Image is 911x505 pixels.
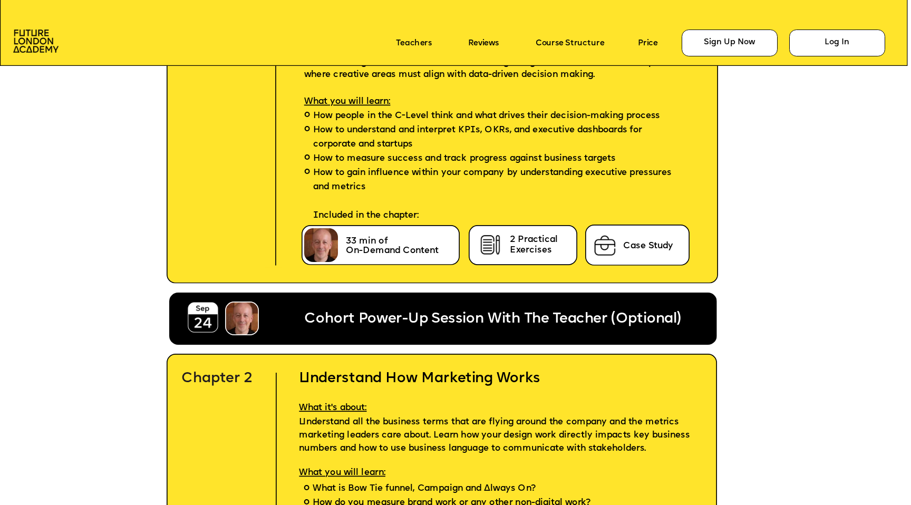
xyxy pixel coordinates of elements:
[313,166,683,223] span: How to gain influence within your company by understanding executive pressures and metrics Includ...
[313,109,660,123] span: How people in the C-Level think and what drives their decision-making process
[477,232,504,258] img: image-cb722855-f231-420d-ba86-ef8a9b8709e7.png
[396,38,432,47] a: Teachers
[286,352,715,388] h2: Understand How Marketing Works
[13,30,59,53] img: image-aac980e9-41de-4c2d-a048-f29dd30a0068.png
[313,123,683,152] span: How to understand and interpret KPIs, OKRs, and executive dashboards for corporate and startups
[623,241,673,251] span: Case Study
[313,152,616,166] span: How to measure success and track progress against business targets
[346,236,387,246] span: 33 min of
[346,246,439,256] span: On-Demand Content
[592,232,618,258] img: image-75ee59ac-5515-4aba-aadc-0d7dfe35305c.png
[299,403,366,413] span: What it's about:
[304,45,680,80] span: Understand how executives at C-level think and make decisions, and discover how understanding bus...
[186,300,220,334] img: image-18956b4c-1360-46b4-bafe-d711b826ae50.png
[299,417,692,453] span: Understand all the business terms that are flying around the company and the metrics marketing le...
[304,312,681,326] span: Cohort Power-Up Session With The Teacher (Optional)
[536,38,604,47] a: Course Structure
[510,235,560,255] span: 2 Practical Exercises
[299,468,385,478] span: What you will learn:
[468,38,498,47] a: Reviews
[312,482,536,496] span: What is Bow Tie funnel, Campaign and Always On?
[181,372,253,386] span: Chapter 2
[638,38,657,47] a: Price
[304,96,391,106] span: What you will learn:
